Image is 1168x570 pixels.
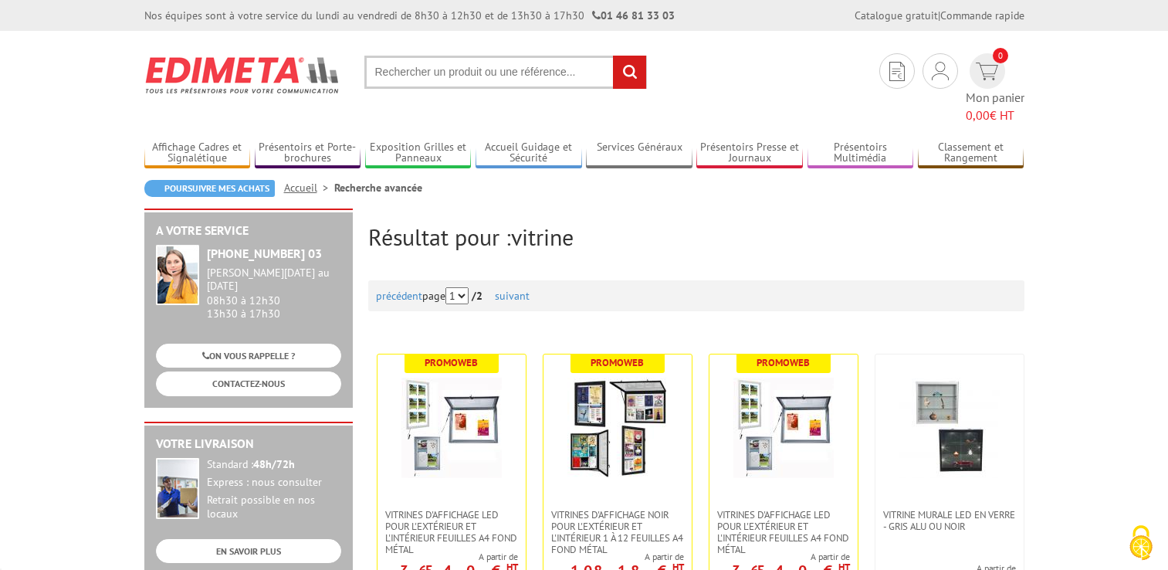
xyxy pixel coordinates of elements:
span: 0 [993,48,1008,63]
span: A partir de [709,551,850,563]
div: Standard : [207,458,341,472]
strong: [PHONE_NUMBER] 03 [207,246,322,261]
span: Vitrine Murale LED en verre - GRIS ALU OU NOIR [883,509,1016,532]
img: devis rapide [932,62,949,80]
img: Vitrine Murale LED en verre - GRIS ALU OU NOIR [899,378,1000,478]
button: Cookies (fenêtre modale) [1114,517,1168,570]
a: devis rapide 0 Mon panier 0,00€ HT [966,53,1024,124]
div: Retrait possible en nos locaux [207,494,341,521]
a: Présentoirs et Porte-brochures [255,141,361,166]
div: page [376,280,1017,311]
div: Express : nous consulter [207,476,341,490]
strong: 48h/72h [253,457,295,471]
a: Vitrine Murale LED en verre - GRIS ALU OU NOIR [875,509,1024,532]
b: Promoweb [591,356,644,369]
b: Promoweb [425,356,478,369]
strong: 01 46 81 33 03 [592,8,675,22]
strong: / [472,289,492,303]
b: Promoweb [757,356,810,369]
span: vitrine [511,222,574,252]
a: Affichage Cadres et Signalétique [144,141,251,166]
img: VITRINES D'AFFICHAGE NOIR POUR L'EXTÉRIEUR ET L'INTÉRIEUR 1 À 12 FEUILLES A4 FOND MÉTAL [567,378,668,478]
h2: Votre livraison [156,437,341,451]
a: Présentoirs Multimédia [807,141,914,166]
div: 08h30 à 12h30 13h30 à 17h30 [207,266,341,320]
a: CONTACTEZ-NOUS [156,372,341,395]
a: précédent [376,289,422,303]
img: Vitrines d'affichage LED pour l'extérieur et l'intérieur feuilles A4 fond métal [733,378,834,478]
span: VITRINES D'AFFICHAGE NOIR POUR L'EXTÉRIEUR ET L'INTÉRIEUR 1 À 12 FEUILLES A4 FOND MÉTAL [551,509,684,555]
li: Recherche avancée [334,180,422,195]
a: Vitrines d'affichage LED pour l'extérieur et l'intérieur feuilles A4 fond métal [709,509,858,555]
a: Commande rapide [940,8,1024,22]
img: widget-livraison.jpg [156,458,199,519]
span: 0,00 [966,107,990,123]
span: 2 [476,289,482,303]
a: ON VOUS RAPPELLE ? [156,344,341,368]
span: € HT [966,107,1024,124]
img: devis rapide [889,62,905,81]
a: Accueil [284,181,334,195]
a: VITRINES D'AFFICHAGE NOIR POUR L'EXTÉRIEUR ET L'INTÉRIEUR 1 À 12 FEUILLES A4 FOND MÉTAL [543,509,692,555]
a: Catalogue gratuit [855,8,938,22]
h2: Résultat pour : [368,224,1024,249]
span: A partir de [543,551,684,563]
span: Vitrines d'affichage LED pour l'extérieur et l'intérieur feuilles A4 fond métal [385,509,518,555]
a: Vitrines d'affichage LED pour l'extérieur et l'intérieur feuilles A4 fond métal [377,509,526,555]
input: Rechercher un produit ou une référence... [364,56,647,89]
div: | [855,8,1024,23]
img: Edimeta [144,46,341,103]
h2: A votre service [156,224,341,238]
a: Poursuivre mes achats [144,180,275,197]
a: Classement et Rangement [918,141,1024,166]
span: Vitrines d'affichage LED pour l'extérieur et l'intérieur feuilles A4 fond métal [717,509,850,555]
div: [PERSON_NAME][DATE] au [DATE] [207,266,341,293]
a: EN SAVOIR PLUS [156,539,341,563]
input: rechercher [613,56,646,89]
a: suivant [495,289,530,303]
div: Nos équipes sont à votre service du lundi au vendredi de 8h30 à 12h30 et de 13h30 à 17h30 [144,8,675,23]
a: Accueil Guidage et Sécurité [476,141,582,166]
a: Services Généraux [586,141,692,166]
a: Exposition Grilles et Panneaux [365,141,472,166]
img: widget-service.jpg [156,245,199,305]
span: Mon panier [966,89,1024,124]
span: A partir de [377,551,518,563]
img: Cookies (fenêtre modale) [1122,524,1160,562]
img: Vitrines d'affichage LED pour l'extérieur et l'intérieur feuilles A4 fond métal [401,378,502,478]
img: devis rapide [976,63,998,80]
a: Présentoirs Presse et Journaux [696,141,803,166]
